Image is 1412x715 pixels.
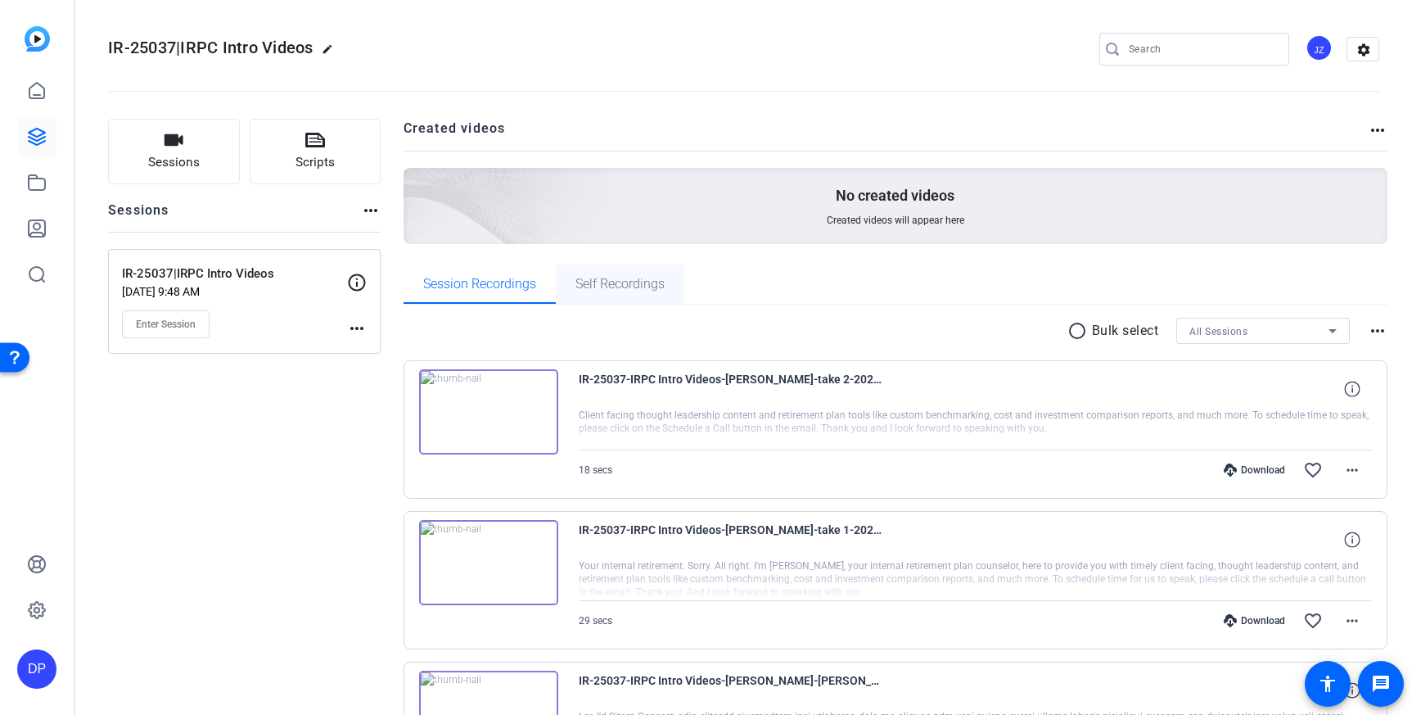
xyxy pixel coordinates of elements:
[579,671,882,710] span: IR-25037-IRPC Intro Videos-[PERSON_NAME]-[PERSON_NAME] 3-2025-08-14-10-38-26-724-0
[148,153,200,172] span: Sessions
[1342,460,1362,480] mat-icon: more_horiz
[122,285,347,298] p: [DATE] 9:48 AM
[347,319,367,338] mat-icon: more_horiz
[1216,614,1293,627] div: Download
[1368,321,1387,341] mat-icon: more_horiz
[1129,39,1276,59] input: Search
[579,464,612,476] span: 18 secs
[108,201,169,232] h2: Sessions
[361,201,381,220] mat-icon: more_horiz
[1342,611,1362,631] mat-icon: more_horiz
[1092,321,1159,341] p: Bulk select
[827,214,964,227] span: Created videos will appear here
[1216,464,1293,477] div: Download
[1347,38,1380,62] mat-icon: settings
[108,38,314,57] span: IR-25037|IRPC Intro Videos
[836,186,954,206] p: No created videos
[575,278,665,291] span: Self Recordings
[295,153,335,172] span: Scripts
[122,265,347,283] p: IR-25037|IRPC Intro Videos
[423,278,536,291] span: Session Recordings
[1067,321,1092,341] mat-icon: radio_button_unchecked
[136,318,196,331] span: Enter Session
[25,26,50,52] img: blue-gradient.svg
[1368,120,1387,140] mat-icon: more_horiz
[1303,611,1323,631] mat-icon: favorite_border
[404,119,1369,151] h2: Created videos
[1306,34,1333,61] div: JZ
[579,369,882,409] span: IR-25037-IRPC Intro Videos-[PERSON_NAME]-take 2-2025-08-19-12-05-38-129-0
[108,119,240,184] button: Sessions
[250,119,381,184] button: Scripts
[122,310,210,338] button: Enter Session
[1303,460,1323,480] mat-icon: favorite_border
[220,6,611,361] img: Creted videos background
[419,369,558,455] img: thumb-nail
[419,520,558,605] img: thumb-nail
[1318,674,1338,694] mat-icon: accessibility
[1189,326,1247,337] span: All Sessions
[17,649,56,689] div: DP
[1371,674,1391,694] mat-icon: message
[579,520,882,559] span: IR-25037-IRPC Intro Videos-[PERSON_NAME]-take 1-2025-08-19-12-04-57-597-0
[579,615,612,627] span: 29 secs
[1306,34,1334,63] ngx-avatar: James Zaguroli
[322,43,341,63] mat-icon: edit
